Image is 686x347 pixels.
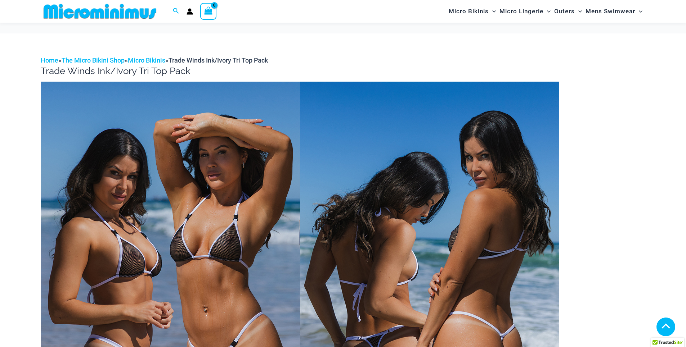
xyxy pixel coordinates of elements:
a: Home [41,56,58,64]
span: Menu Toggle [543,2,551,20]
a: Micro LingerieMenu ToggleMenu Toggle [498,2,552,20]
span: Menu Toggle [575,2,582,20]
a: Micro BikinisMenu ToggleMenu Toggle [447,2,498,20]
span: Trade Winds Ink/Ivory Tri Top Pack [169,56,268,64]
a: Search icon link [173,7,179,16]
nav: Site Navigation [446,1,646,22]
a: Account icon link [187,8,193,15]
a: View Shopping Cart, empty [200,3,217,19]
a: Micro Bikinis [128,56,165,64]
h1: Trade Winds Ink/Ivory Tri Top Pack [41,65,646,77]
span: Micro Lingerie [499,2,543,20]
span: Mens Swimwear [586,2,635,20]
img: MM SHOP LOGO FLAT [41,3,159,19]
span: Menu Toggle [635,2,642,20]
a: Mens SwimwearMenu ToggleMenu Toggle [584,2,644,20]
span: Menu Toggle [489,2,496,20]
span: Micro Bikinis [449,2,489,20]
span: » » » [41,56,268,64]
span: Outers [554,2,575,20]
a: OutersMenu ToggleMenu Toggle [552,2,584,20]
a: The Micro Bikini Shop [62,56,125,64]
